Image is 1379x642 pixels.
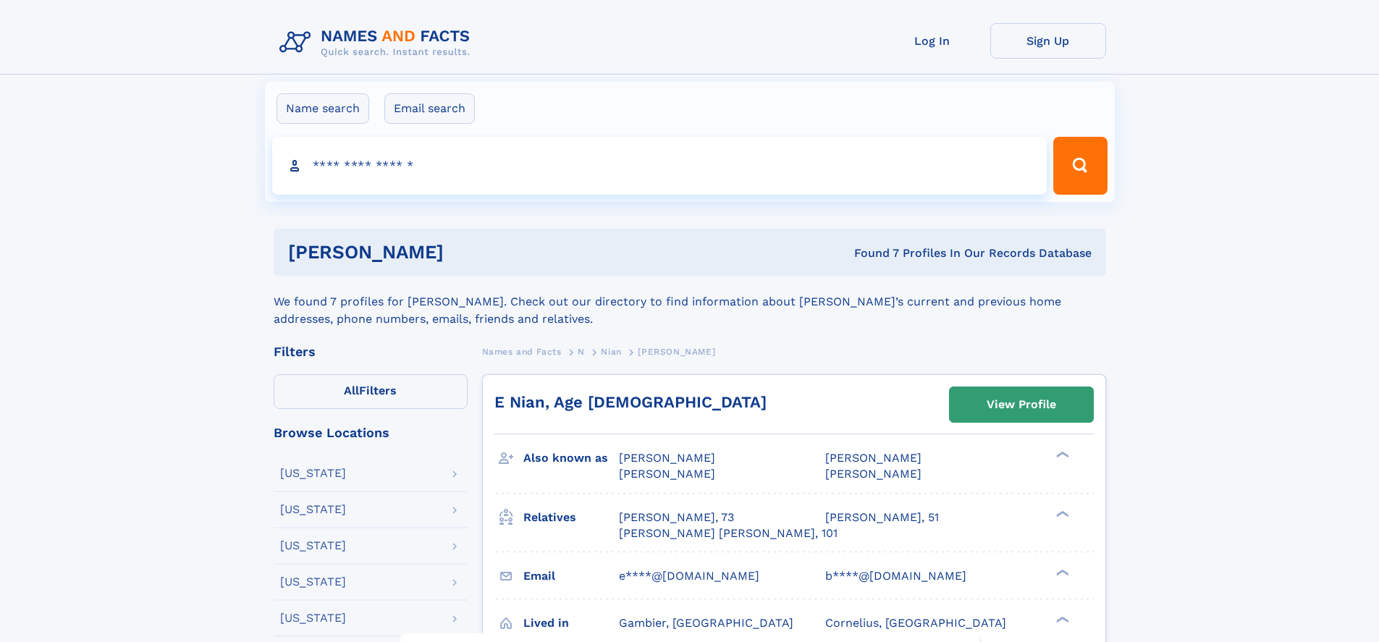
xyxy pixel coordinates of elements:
[987,388,1056,421] div: View Profile
[344,384,359,397] span: All
[272,137,1047,195] input: search input
[280,576,346,588] div: [US_STATE]
[523,611,619,635] h3: Lived in
[1053,137,1107,195] button: Search Button
[523,564,619,588] h3: Email
[494,393,767,411] a: E Nian, Age [DEMOGRAPHIC_DATA]
[274,345,468,358] div: Filters
[825,451,922,465] span: [PERSON_NAME]
[1053,567,1070,577] div: ❯
[274,23,482,62] img: Logo Names and Facts
[280,504,346,515] div: [US_STATE]
[578,342,585,360] a: N
[288,243,649,261] h1: [PERSON_NAME]
[619,616,793,630] span: Gambier, [GEOGRAPHIC_DATA]
[619,510,734,525] a: [PERSON_NAME], 73
[1053,614,1070,624] div: ❯
[482,342,562,360] a: Names and Facts
[601,347,621,357] span: Nian
[280,468,346,479] div: [US_STATE]
[825,510,939,525] a: [PERSON_NAME], 51
[825,467,922,481] span: [PERSON_NAME]
[274,374,468,409] label: Filters
[1053,450,1070,460] div: ❯
[280,612,346,624] div: [US_STATE]
[619,451,715,465] span: [PERSON_NAME]
[280,540,346,552] div: [US_STATE]
[578,347,585,357] span: N
[619,467,715,481] span: [PERSON_NAME]
[619,525,838,541] a: [PERSON_NAME] [PERSON_NAME], 101
[523,446,619,470] h3: Also known as
[874,23,990,59] a: Log In
[1053,509,1070,518] div: ❯
[649,245,1092,261] div: Found 7 Profiles In Our Records Database
[950,387,1093,422] a: View Profile
[274,426,468,439] div: Browse Locations
[277,93,369,124] label: Name search
[638,347,715,357] span: [PERSON_NAME]
[825,616,1006,630] span: Cornelius, [GEOGRAPHIC_DATA]
[274,276,1106,328] div: We found 7 profiles for [PERSON_NAME]. Check out our directory to find information about [PERSON_...
[990,23,1106,59] a: Sign Up
[384,93,475,124] label: Email search
[601,342,621,360] a: Nian
[523,505,619,530] h3: Relatives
